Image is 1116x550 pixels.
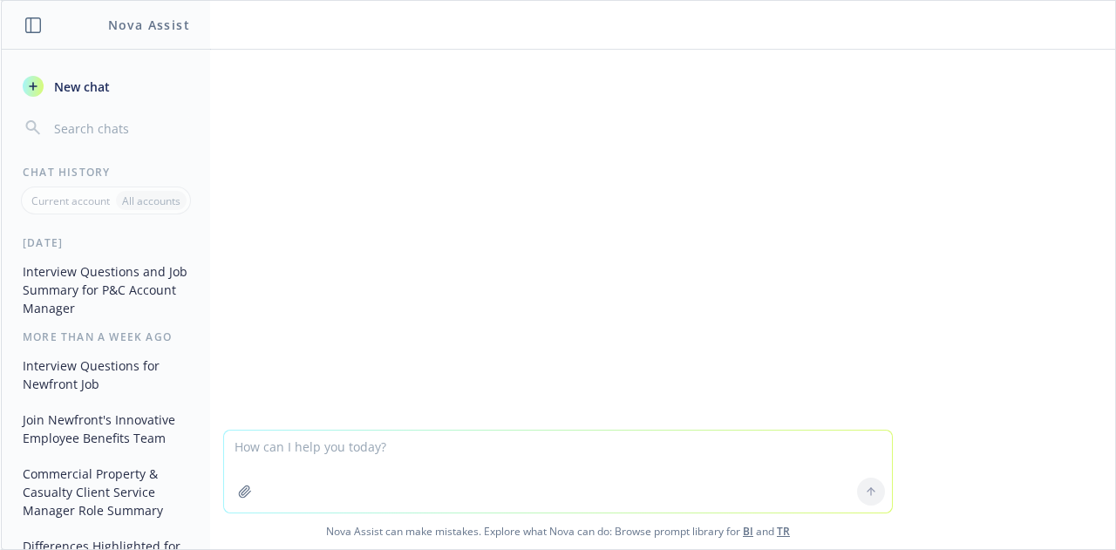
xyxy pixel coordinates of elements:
button: Commercial Property & Casualty Client Service Manager Role Summary [16,459,196,525]
p: Current account [31,194,110,208]
div: More than a week ago [2,329,210,344]
button: Interview Questions and Job Summary for P&C Account Manager [16,257,196,323]
h1: Nova Assist [108,16,190,34]
button: New chat [16,71,196,102]
a: BI [743,524,753,539]
a: TR [777,524,790,539]
span: Nova Assist can make mistakes. Explore what Nova can do: Browse prompt library for and [8,513,1108,549]
button: Interview Questions for Newfront Job [16,351,196,398]
p: All accounts [122,194,180,208]
div: Chat History [2,165,210,180]
button: Join Newfront's Innovative Employee Benefits Team [16,405,196,452]
span: New chat [51,78,110,96]
input: Search chats [51,116,189,140]
div: [DATE] [2,235,210,250]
